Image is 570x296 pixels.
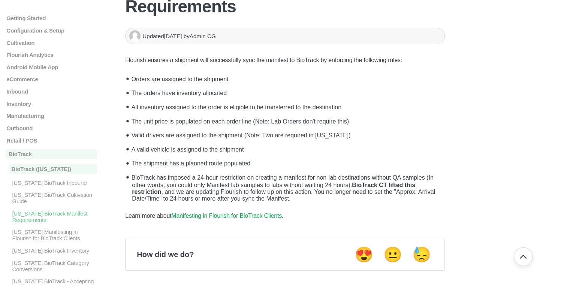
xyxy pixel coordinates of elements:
span: by [184,33,216,39]
li: Orders are assigned to the shipment [129,71,445,85]
li: The orders have inventory allocated [129,85,445,100]
a: Manifesting in Flourish for BioTrack Clients [171,213,282,219]
li: BioTrack has imposed a 24-hour restriction on creating a manifest for non-lab destinations withou... [129,170,445,204]
p: [US_STATE] BioTrack Inventory [11,247,97,254]
a: Android Mobile App [6,64,97,70]
a: Inventory [6,101,97,107]
a: Outbound [6,125,97,131]
li: The unit price is populated on each order line (Note: Lab Orders don't require this) [129,113,445,128]
strong: BioTrack CT lifted this restriction [132,182,415,195]
a: Cultivation [6,39,97,46]
p: BioTrack ([US_STATE]) [9,164,97,174]
li: Valid drivers are assigned to the shipment (Note: Two are required in [US_STATE]) [129,127,445,141]
a: [US_STATE] BioTrack - Accepting Rejected Inventory [6,278,97,291]
button: Positive feedback button [352,245,376,264]
button: Neutral feedback button [381,245,404,264]
p: [US_STATE] Manifesting in Flourish for BioTrack Clients [11,229,97,241]
a: Inbound [6,88,97,95]
a: [US_STATE] BioTrack Inventory [6,247,97,254]
a: [US_STATE] BioTrack Manifest Requirements [6,210,97,223]
li: A valid vehicle is assigned to the shipment [129,141,445,156]
p: [US_STATE] BioTrack Cultivation Guide [11,192,97,204]
p: Learn more about . [125,211,445,221]
img: Admin CG [129,30,141,42]
p: [US_STATE] BioTrack - Accepting Rejected Inventory [11,278,97,291]
a: [US_STATE] BioTrack Category Conversions [6,260,97,272]
li: The shipment has a planned route populated [129,156,445,170]
p: [US_STATE] BioTrack Inbound [11,179,97,186]
a: [US_STATE] BioTrack Inbound [6,179,97,186]
a: Flourish Analytics [6,52,97,58]
a: Getting Started [6,15,97,21]
a: Retail / POS [6,137,97,143]
span: Updated [142,33,183,39]
a: Configuration & Setup [6,27,97,34]
a: [US_STATE] Manifesting in Flourish for BioTrack Clients [6,229,97,241]
p: [US_STATE] BioTrack Manifest Requirements [11,210,97,223]
time: [DATE] [164,33,182,39]
li: All inventory assigned to the order is eligible to be transferred to the destination [129,99,445,113]
p: [US_STATE] BioTrack Category Conversions [11,260,97,272]
span: Admin CG [190,33,216,39]
button: Go back to top of document [514,247,533,266]
p: Flourish ensures a shipment will successfully sync the manifest to BioTrack by enforcing the foll... [125,55,445,65]
a: BioTrack [6,149,97,159]
a: eCommerce [6,76,97,82]
a: Manufacturing [6,113,97,119]
p: How did we do? [137,250,194,259]
a: BioTrack ([US_STATE]) [6,164,97,174]
button: Negative feedback button [410,245,433,264]
a: [US_STATE] BioTrack Cultivation Guide [6,192,97,204]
